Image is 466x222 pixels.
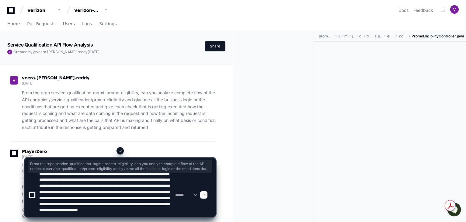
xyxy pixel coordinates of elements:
div: Verizon-Clarify-Service-Qualifications [74,7,100,13]
span: com [359,34,362,39]
a: Home [7,17,20,31]
span: veera.[PERSON_NAME].reddy [22,75,89,80]
button: Open customer support [1,1,15,15]
a: Logs [82,17,92,31]
span: [DATE] [88,50,99,54]
span: main [344,34,347,39]
span: Home [7,22,20,26]
img: PlayerZero [6,6,18,18]
p: From the repo service-qualification-mgmt-promo-eligibility, can you analyze complete flow of the ... [22,89,216,131]
button: Verizon [25,5,64,16]
app-text-character-animate: Service Qualification API Flow Analysis [7,42,93,48]
img: ACg8ocIPcjzHIqFHb8K5NXwoMMYNW14ay_Q_j4qgYlRL-V6NWdrq2A=s96-c [7,50,12,54]
span: From the repo service-qualification-mgmt-promo-eligibility, can you analyze complete flow of the ... [30,161,210,171]
img: ACg8ocIPcjzHIqFHb8K5NXwoMMYNW14ay_Q_j4qgYlRL-V6NWdrq2A=s96-c [10,76,18,85]
span: Pull Requests [27,22,55,26]
a: Powered byPylon [43,64,74,68]
span: controller [399,34,407,39]
span: Users [63,22,75,26]
span: PromoEligibilityController.java [412,34,464,39]
span: eligibility [387,34,394,39]
div: Verizon [27,7,54,13]
button: Feedback [413,7,433,13]
span: promo [378,34,382,39]
span: Created by [13,50,99,54]
span: Pylon [61,64,74,68]
span: tracfone [367,34,373,39]
span: Settings [99,22,117,26]
div: Start new chat [21,45,100,51]
button: Share [205,41,225,51]
span: src [338,34,339,39]
button: Verizon-Clarify-Service-Qualifications [72,5,111,16]
div: We're available if you need us! [21,51,77,56]
span: veera.[PERSON_NAME].reddy [36,50,88,54]
span: Logs [82,22,92,26]
a: Users [63,17,75,31]
a: Docs [398,7,409,13]
span: promo-eligibility [319,34,333,39]
div: Welcome [6,24,111,34]
a: Pull Requests [27,17,55,31]
a: Settings [99,17,117,31]
img: ACg8ocIPcjzHIqFHb8K5NXwoMMYNW14ay_Q_j4qgYlRL-V6NWdrq2A=s96-c [450,5,459,14]
span: @ [33,50,36,54]
img: 1756235613930-3d25f9e4-fa56-45dd-b3ad-e072dfbd1548 [6,45,17,56]
button: Start new chat [103,47,111,54]
span: [DATE] [22,81,33,85]
span: java [352,34,354,39]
